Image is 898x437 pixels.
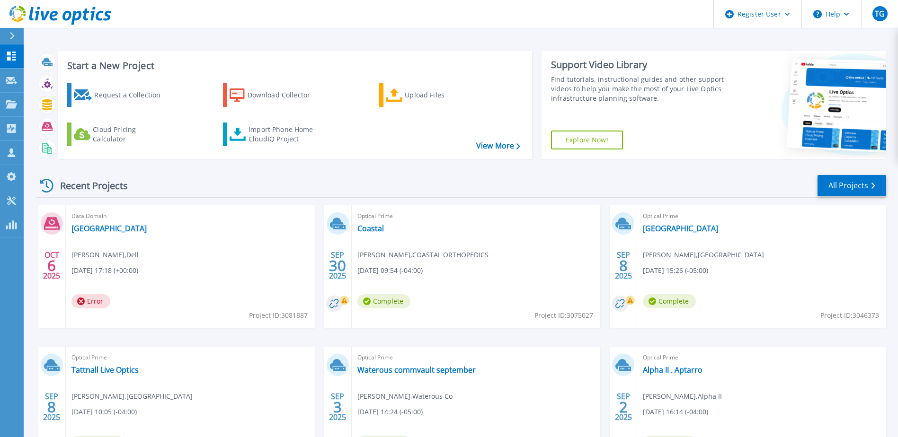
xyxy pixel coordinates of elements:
[333,403,342,411] span: 3
[357,352,595,363] span: Optical Prime
[476,141,520,150] a: View More
[248,86,323,105] div: Download Collector
[71,407,137,417] span: [DATE] 10:05 (-04:00)
[551,59,727,71] div: Support Video Library
[67,83,173,107] a: Request a Collection
[71,352,309,363] span: Optical Prime
[357,294,410,308] span: Complete
[71,294,110,308] span: Error
[551,131,623,149] a: Explore Now!
[357,250,489,260] span: [PERSON_NAME] , COASTAL ORTHOPEDICS
[47,262,56,270] span: 6
[357,224,384,233] a: Coastal
[818,175,886,196] a: All Projects
[71,224,147,233] a: [GEOGRAPHIC_DATA]
[357,365,476,375] a: Waterous commvault september
[357,265,423,276] span: [DATE] 09:54 (-04:00)
[36,174,141,197] div: Recent Projects
[614,390,632,424] div: SEP 2025
[357,407,423,417] span: [DATE] 14:24 (-05:00)
[67,61,520,71] h3: Start a New Project
[71,265,138,276] span: [DATE] 17:18 (+00:00)
[357,211,595,221] span: Optical Prime
[534,310,593,321] span: Project ID: 3075027
[643,265,708,276] span: [DATE] 15:26 (-05:00)
[329,248,347,283] div: SEP 2025
[71,250,139,260] span: [PERSON_NAME] , Dell
[71,365,139,375] a: Tattnall Live Optics
[329,262,346,270] span: 30
[643,352,880,363] span: Optical Prime
[875,10,885,17] span: TG
[71,211,309,221] span: Data Domain
[357,391,453,402] span: [PERSON_NAME] , Waterous Co
[94,86,170,105] div: Request a Collection
[71,391,193,402] span: [PERSON_NAME] , [GEOGRAPHIC_DATA]
[643,250,764,260] span: [PERSON_NAME] , [GEOGRAPHIC_DATA]
[249,310,308,321] span: Project ID: 3081887
[93,125,169,144] div: Cloud Pricing Calculator
[67,122,173,146] a: Cloud Pricing Calculator
[820,310,879,321] span: Project ID: 3046373
[379,83,485,107] a: Upload Files
[43,248,61,283] div: OCT 2025
[43,390,61,424] div: SEP 2025
[619,262,628,270] span: 8
[405,86,480,105] div: Upload Files
[329,390,347,424] div: SEP 2025
[643,365,702,375] a: Alpha II . Aptarro
[643,211,880,221] span: Optical Prime
[223,83,329,107] a: Download Collector
[249,125,322,144] div: Import Phone Home CloudIQ Project
[551,75,727,103] div: Find tutorials, instructional guides and other support videos to help you make the most of your L...
[643,224,718,233] a: [GEOGRAPHIC_DATA]
[619,403,628,411] span: 2
[643,407,708,417] span: [DATE] 16:14 (-04:00)
[643,294,696,308] span: Complete
[47,403,56,411] span: 8
[614,248,632,283] div: SEP 2025
[643,391,722,402] span: [PERSON_NAME] , Alpha II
